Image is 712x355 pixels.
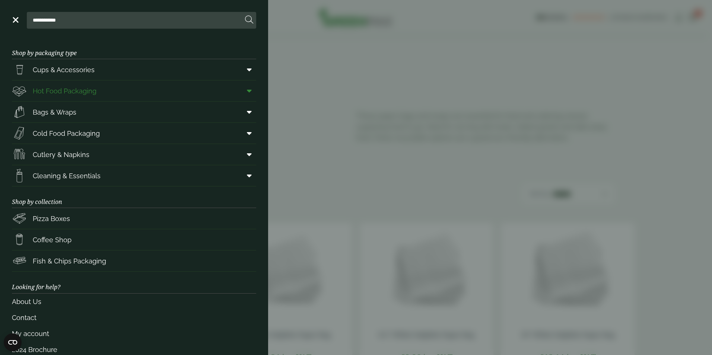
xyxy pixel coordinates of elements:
[12,165,256,186] a: Cleaning & Essentials
[12,229,256,250] a: Coffee Shop
[12,62,27,77] img: PintNhalf_cup.svg
[33,150,89,160] span: Cutlery & Napkins
[12,123,256,144] a: Cold Food Packaging
[12,144,256,165] a: Cutlery & Napkins
[12,232,27,247] img: HotDrink_paperCup.svg
[33,235,71,245] span: Coffee Shop
[12,250,256,271] a: Fish & Chips Packaging
[12,272,256,293] h3: Looking for help?
[12,102,256,122] a: Bags & Wraps
[12,38,256,59] h3: Shop by packaging type
[12,211,27,226] img: Pizza_boxes.svg
[12,83,27,98] img: Deli_box.svg
[12,80,256,101] a: Hot Food Packaging
[33,107,76,117] span: Bags & Wraps
[12,294,256,310] a: About Us
[33,214,70,224] span: Pizza Boxes
[12,326,256,342] a: My account
[33,171,101,181] span: Cleaning & Essentials
[12,310,256,326] a: Contact
[12,186,256,208] h3: Shop by collection
[33,128,100,138] span: Cold Food Packaging
[12,168,27,183] img: open-wipe.svg
[12,253,27,268] img: FishNchip_box.svg
[33,86,96,96] span: Hot Food Packaging
[12,126,27,141] img: Sandwich_box.svg
[12,208,256,229] a: Pizza Boxes
[33,256,106,266] span: Fish & Chips Packaging
[4,333,22,351] button: Open CMP widget
[33,65,95,75] span: Cups & Accessories
[12,59,256,80] a: Cups & Accessories
[12,147,27,162] img: Cutlery.svg
[12,105,27,119] img: Paper_carriers.svg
